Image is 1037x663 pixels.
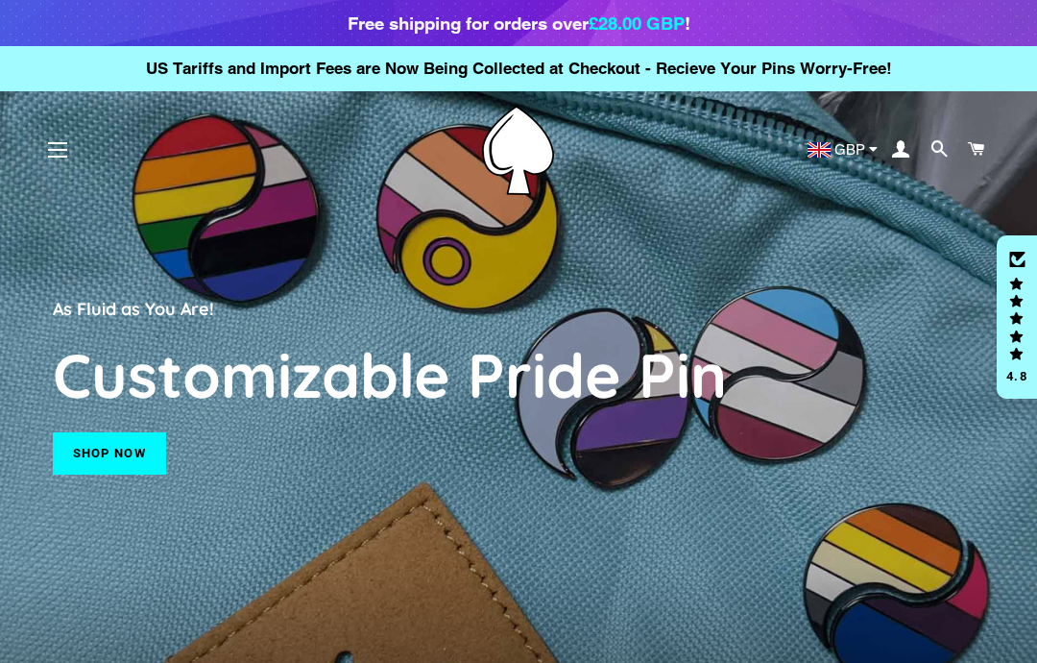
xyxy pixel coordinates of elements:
div: Click to open Judge.me floating reviews tab [997,235,1037,399]
h2: Customizable Pride Pin [53,336,985,413]
span: GBP [834,142,865,157]
img: Pin-Ace [482,106,554,195]
p: As Fluid as You Are! [53,295,985,322]
div: Free shipping for orders over ! [348,10,690,37]
div: 4.8 [1005,370,1028,382]
a: Shop now [53,432,166,475]
span: £28.00 GBP [589,12,685,34]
